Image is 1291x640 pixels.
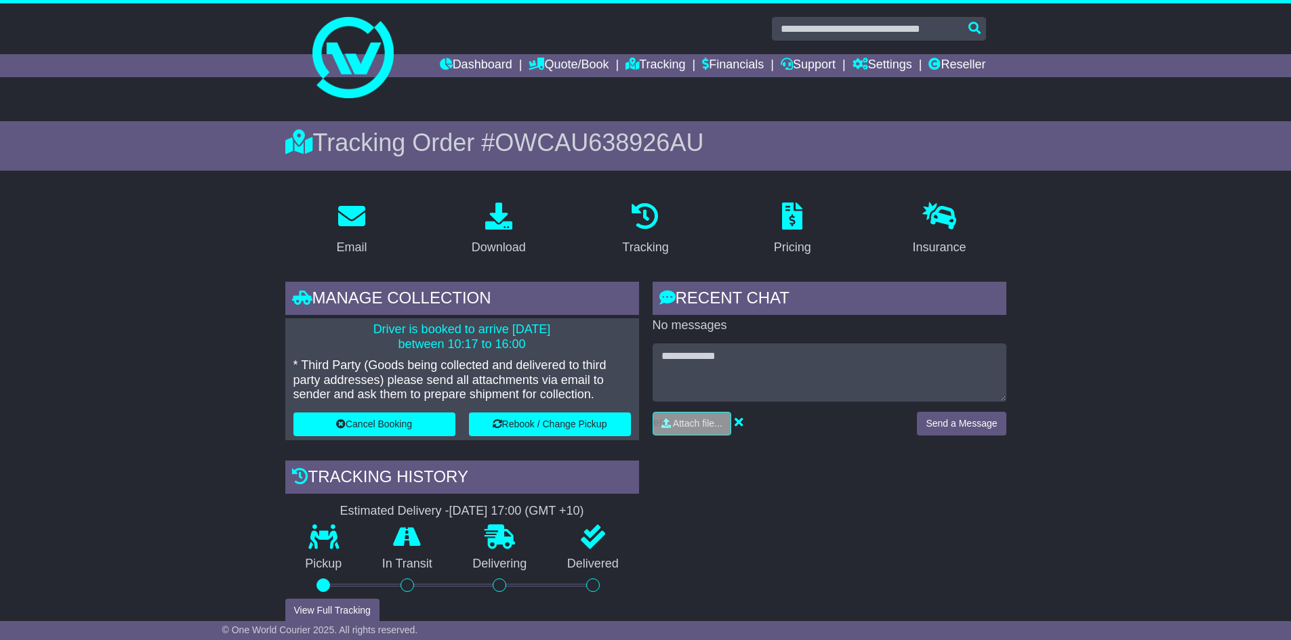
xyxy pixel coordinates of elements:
[362,557,453,572] p: In Transit
[781,54,836,77] a: Support
[285,282,639,318] div: Manage collection
[702,54,764,77] a: Financials
[285,461,639,497] div: Tracking history
[440,54,512,77] a: Dashboard
[917,412,1006,435] button: Send a Message
[285,557,363,572] p: Pickup
[463,198,535,261] a: Download
[293,322,631,351] p: Driver is booked to arrive [DATE] between 10:17 to 16:00
[285,599,380,622] button: View Full Tracking
[327,198,375,261] a: Email
[285,504,639,519] div: Estimated Delivery -
[495,129,703,156] span: OWCAU638926AU
[472,238,526,257] div: Download
[613,198,677,261] a: Tracking
[653,318,1006,333] p: No messages
[774,238,811,257] div: Pricing
[222,624,418,635] span: © One World Courier 2025. All rights reserved.
[469,412,631,436] button: Rebook / Change Pickup
[904,198,975,261] a: Insurance
[626,54,685,77] a: Tracking
[293,358,631,402] p: * Third Party (Goods being collected and delivered to third party addresses) please send all atta...
[453,557,548,572] p: Delivering
[913,238,966,257] div: Insurance
[853,54,912,77] a: Settings
[293,412,455,436] button: Cancel Booking
[529,54,609,77] a: Quote/Book
[547,557,639,572] p: Delivered
[336,238,367,257] div: Email
[765,198,820,261] a: Pricing
[285,128,1006,157] div: Tracking Order #
[653,282,1006,318] div: RECENT CHAT
[622,238,668,257] div: Tracking
[449,504,584,519] div: [DATE] 17:00 (GMT +10)
[928,54,985,77] a: Reseller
